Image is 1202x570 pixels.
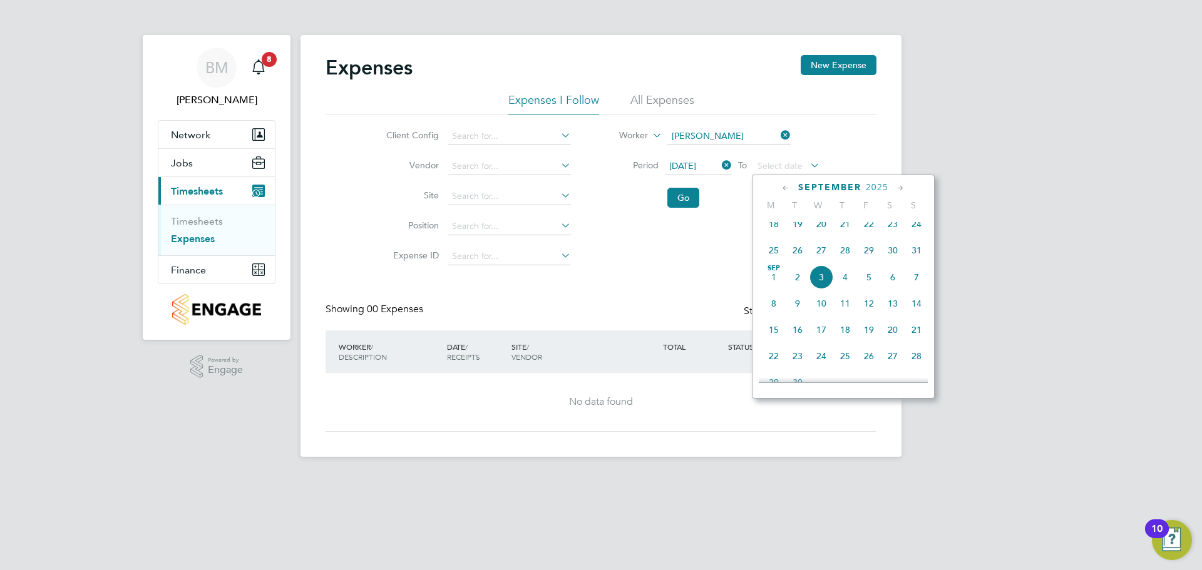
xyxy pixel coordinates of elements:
[725,335,790,358] div: STATUS
[857,292,881,315] span: 12
[801,55,876,75] button: New Expense
[367,303,423,315] span: 00 Expenses
[383,130,439,141] label: Client Config
[527,342,529,352] span: /
[592,130,648,142] label: Worker
[448,248,571,265] input: Search for...
[833,292,857,315] span: 11
[158,177,275,205] button: Timesheets
[881,265,905,289] span: 6
[630,93,694,115] li: All Expenses
[448,188,571,205] input: Search for...
[786,344,809,368] span: 23
[158,205,275,255] div: Timesheets
[809,212,833,236] span: 20
[833,212,857,236] span: 21
[905,318,928,342] span: 21
[857,265,881,289] span: 5
[905,238,928,262] span: 31
[809,265,833,289] span: 3
[602,160,659,171] label: Period
[809,292,833,315] span: 10
[833,318,857,342] span: 18
[854,200,878,211] span: F
[833,344,857,368] span: 25
[448,128,571,145] input: Search for...
[866,182,888,193] span: 2025
[171,185,223,197] span: Timesheets
[762,344,786,368] span: 22
[786,292,809,315] span: 9
[246,48,271,88] a: 8
[171,233,215,245] a: Expenses
[809,238,833,262] span: 27
[326,303,426,316] div: Showing
[809,318,833,342] span: 17
[448,218,571,235] input: Search for...
[465,342,468,352] span: /
[448,158,571,175] input: Search for...
[809,344,833,368] span: 24
[857,238,881,262] span: 29
[383,190,439,201] label: Site
[881,292,905,315] span: 13
[786,212,809,236] span: 19
[383,220,439,231] label: Position
[744,303,851,320] div: Status:
[1152,520,1192,560] button: Open Resource Center, 10 new notifications
[143,35,290,340] nav: Main navigation
[762,265,786,289] span: 1
[158,93,275,108] span: Beth Mugleston
[878,200,902,211] span: S
[205,59,229,76] span: BM
[762,212,786,236] span: 18
[338,395,864,409] div: No data found
[881,238,905,262] span: 30
[383,250,439,261] label: Expense ID
[798,182,861,193] span: September
[758,160,803,171] span: Select date
[158,48,275,108] a: BM[PERSON_NAME]
[734,157,751,173] span: To
[158,121,275,148] button: Network
[158,256,275,283] button: Finance
[171,157,193,169] span: Jobs
[511,352,542,362] span: VENDOR
[857,344,881,368] span: 26
[262,52,277,67] span: 8
[336,335,444,368] div: WORKER
[786,318,809,342] span: 16
[339,352,387,362] span: DESCRIPTION
[326,55,413,80] h2: Expenses
[444,335,509,368] div: DATE
[881,318,905,342] span: 20
[902,200,925,211] span: S
[172,294,260,325] img: countryside-properties-logo-retina.png
[905,292,928,315] span: 14
[667,128,791,145] input: Search for...
[208,355,243,365] span: Powered by
[786,370,809,394] span: 30
[190,355,244,379] a: Powered byEngage
[158,294,275,325] a: Go to home page
[171,215,223,227] a: Timesheets
[447,352,480,362] span: RECEIPTS
[786,238,809,262] span: 26
[660,335,725,358] div: TOTAL
[783,200,806,211] span: T
[905,212,928,236] span: 24
[208,365,243,375] span: Engage
[667,188,699,208] button: Go
[383,160,439,171] label: Vendor
[881,212,905,236] span: 23
[857,212,881,236] span: 22
[881,344,905,368] span: 27
[830,200,854,211] span: T
[171,264,206,276] span: Finance
[508,93,599,115] li: Expenses I Follow
[762,318,786,342] span: 15
[786,265,809,289] span: 2
[171,129,210,141] span: Network
[857,318,881,342] span: 19
[905,344,928,368] span: 28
